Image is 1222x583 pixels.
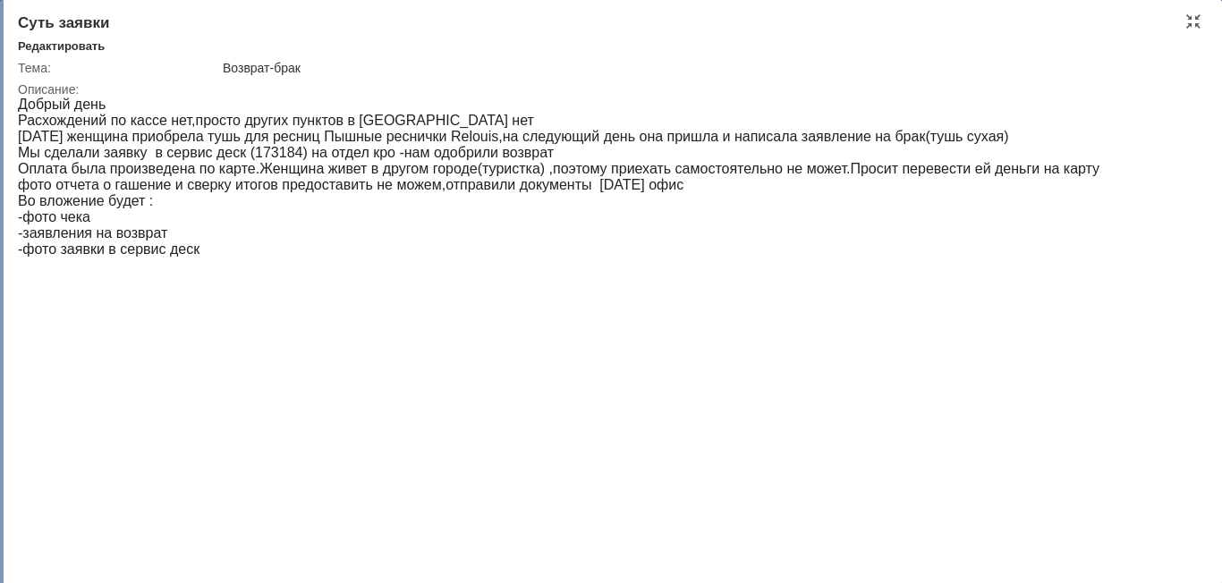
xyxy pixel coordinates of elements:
[18,82,1196,97] div: Описание:
[18,61,219,75] div: Тема:
[223,61,1192,75] div: Возврат-брак
[18,14,109,31] span: Суть заявки
[1186,14,1201,29] div: Свернуть (Esc)
[18,39,105,54] div: Редактировать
